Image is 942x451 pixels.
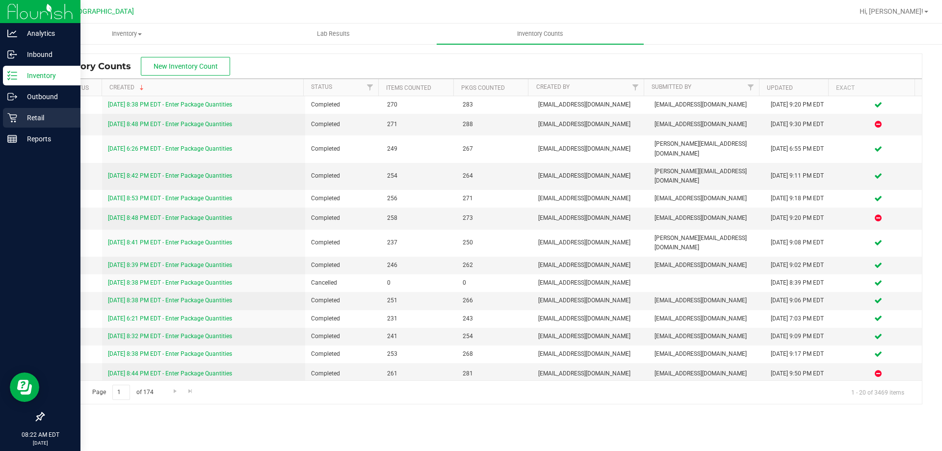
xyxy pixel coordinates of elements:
span: Completed [311,261,375,270]
div: [DATE] 7:03 PM EDT [771,314,829,323]
span: [EMAIL_ADDRESS][DOMAIN_NAME] [538,369,643,378]
a: Created By [536,83,570,90]
a: Filter [627,79,643,96]
span: 271 [463,194,526,203]
a: [DATE] 8:48 PM EDT - Enter Package Quantities [108,214,232,221]
div: [DATE] 9:08 PM EDT [771,238,829,247]
span: 237 [387,238,451,247]
span: [EMAIL_ADDRESS][DOMAIN_NAME] [538,349,643,359]
a: Status [311,83,332,90]
span: 251 [387,296,451,305]
span: [EMAIL_ADDRESS][DOMAIN_NAME] [538,194,643,203]
span: 268 [463,349,526,359]
span: [EMAIL_ADDRESS][DOMAIN_NAME] [538,100,643,109]
span: Completed [311,296,375,305]
a: Go to the next page [168,385,182,398]
span: [EMAIL_ADDRESS][DOMAIN_NAME] [654,120,759,129]
span: [EMAIL_ADDRESS][DOMAIN_NAME] [654,349,759,359]
p: Outbound [17,91,76,103]
span: [EMAIL_ADDRESS][DOMAIN_NAME] [538,120,643,129]
div: [DATE] 9:09 PM EDT [771,332,829,341]
p: Inventory [17,70,76,81]
span: 261 [387,369,451,378]
p: Retail [17,112,76,124]
span: Inventory [24,29,230,38]
p: Reports [17,133,76,145]
span: [PERSON_NAME][EMAIL_ADDRESS][DOMAIN_NAME] [654,167,759,186]
a: [DATE] 8:48 PM EDT - Enter Package Quantities [108,121,232,128]
span: 264 [463,171,526,181]
span: [EMAIL_ADDRESS][DOMAIN_NAME] [538,213,643,223]
span: [EMAIL_ADDRESS][DOMAIN_NAME] [538,296,643,305]
span: Hi, [PERSON_NAME]! [860,7,923,15]
span: [EMAIL_ADDRESS][DOMAIN_NAME] [538,314,643,323]
a: [DATE] 8:38 PM EDT - Enter Package Quantities [108,350,232,357]
span: Cancelled [311,278,375,288]
a: Inventory [24,24,230,44]
span: [EMAIL_ADDRESS][DOMAIN_NAME] [654,213,759,223]
a: Inventory Counts [437,24,643,44]
span: Inventory Counts [504,29,576,38]
span: [EMAIL_ADDRESS][DOMAIN_NAME] [538,278,643,288]
span: [EMAIL_ADDRESS][DOMAIN_NAME] [654,369,759,378]
span: 288 [463,120,526,129]
button: New Inventory Count [141,57,230,76]
span: [GEOGRAPHIC_DATA] [67,7,134,16]
div: [DATE] 9:02 PM EDT [771,261,829,270]
span: 254 [387,171,451,181]
a: [DATE] 8:41 PM EDT - Enter Package Quantities [108,239,232,246]
div: [DATE] 9:30 PM EDT [771,120,829,129]
span: [EMAIL_ADDRESS][DOMAIN_NAME] [654,100,759,109]
inline-svg: Outbound [7,92,17,102]
a: Submitted By [652,83,691,90]
inline-svg: Retail [7,113,17,123]
p: Inbound [17,49,76,60]
span: 283 [463,100,526,109]
span: 273 [463,213,526,223]
span: 231 [387,314,451,323]
span: 267 [463,144,526,154]
a: Lab Results [230,24,437,44]
span: Completed [311,100,375,109]
a: Go to the last page [183,385,198,398]
a: [DATE] 6:21 PM EDT - Enter Package Quantities [108,315,232,322]
a: Filter [362,79,378,96]
span: Completed [311,314,375,323]
span: Completed [311,213,375,223]
span: 253 [387,349,451,359]
span: Completed [311,332,375,341]
span: 0 [387,278,451,288]
span: 270 [387,100,451,109]
span: 256 [387,194,451,203]
span: 243 [463,314,526,323]
a: [DATE] 8:42 PM EDT - Enter Package Quantities [108,172,232,179]
span: [EMAIL_ADDRESS][DOMAIN_NAME] [654,314,759,323]
inline-svg: Inbound [7,50,17,59]
a: [DATE] 8:32 PM EDT - Enter Package Quantities [108,333,232,340]
div: [DATE] 6:55 PM EDT [771,144,829,154]
span: Page of 174 [84,385,161,400]
a: [DATE] 8:53 PM EDT - Enter Package Quantities [108,195,232,202]
span: Inventory Counts [51,61,141,72]
span: Completed [311,369,375,378]
span: [EMAIL_ADDRESS][DOMAIN_NAME] [538,238,643,247]
span: 254 [463,332,526,341]
p: 08:22 AM EDT [4,430,76,439]
span: Completed [311,144,375,154]
span: 258 [387,213,451,223]
span: 271 [387,120,451,129]
span: Completed [311,120,375,129]
div: [DATE] 9:20 PM EDT [771,100,829,109]
span: Completed [311,171,375,181]
span: 246 [387,261,451,270]
a: [DATE] 8:38 PM EDT - Enter Package Quantities [108,297,232,304]
input: 1 [112,385,130,400]
span: Completed [311,349,375,359]
span: [EMAIL_ADDRESS][DOMAIN_NAME] [538,261,643,270]
span: [EMAIL_ADDRESS][DOMAIN_NAME] [654,261,759,270]
span: Completed [311,194,375,203]
span: [EMAIL_ADDRESS][DOMAIN_NAME] [538,144,643,154]
div: [DATE] 9:20 PM EDT [771,213,829,223]
span: 281 [463,369,526,378]
span: 266 [463,296,526,305]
